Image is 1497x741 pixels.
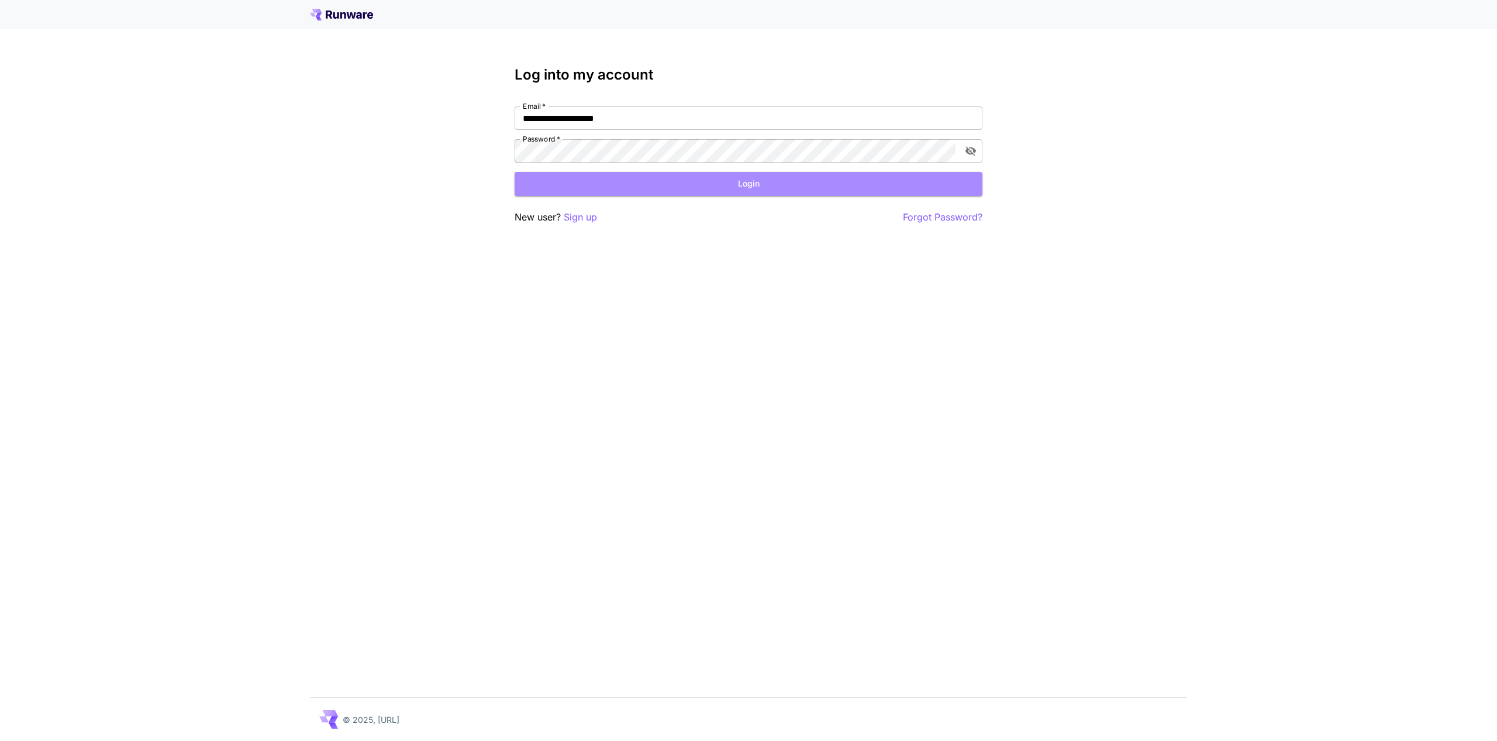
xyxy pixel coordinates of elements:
[523,134,560,144] label: Password
[564,210,597,225] button: Sign up
[523,101,546,111] label: Email
[515,67,982,83] h3: Log into my account
[960,140,981,161] button: toggle password visibility
[515,210,597,225] p: New user?
[903,210,982,225] button: Forgot Password?
[515,172,982,196] button: Login
[343,714,399,726] p: © 2025, [URL]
